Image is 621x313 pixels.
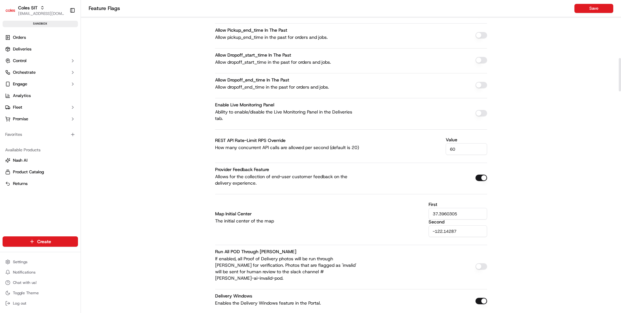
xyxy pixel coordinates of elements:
button: See all [100,83,118,91]
a: Orders [3,32,78,43]
p: Allow pickup_end_time in the past for orders and jobs. [215,34,361,40]
div: 📗 [6,145,12,150]
span: Log out [13,301,26,306]
a: 📗Knowledge Base [4,142,52,154]
span: API Documentation [61,145,104,151]
button: [EMAIL_ADDRESS][DOMAIN_NAME] [18,11,64,16]
span: Analytics [13,93,31,99]
span: Create [37,238,51,245]
span: Notifications [13,270,36,275]
span: Settings [13,259,27,264]
button: Promise [3,114,78,124]
label: allow dropoff_end_time in the past [215,77,289,83]
label: First [429,202,487,207]
a: Powered byPylon [46,160,78,165]
button: Log out [3,299,78,308]
button: Settings [3,257,78,266]
button: Toggle Theme [3,288,78,297]
label: allow dropoff_start_time in the past [215,52,291,58]
div: 💻 [55,145,60,150]
button: Save [574,4,613,13]
button: Nash AI [3,155,78,166]
img: Coles SIT [5,5,16,16]
button: Returns [3,178,78,189]
div: Available Products [3,145,78,155]
span: Orchestrate [13,70,36,75]
button: Control [3,56,78,66]
p: Allow dropoff_start_time in the past for orders and jobs. [215,59,361,65]
span: [PERSON_NAME] [20,118,52,123]
span: [DATE] [57,100,71,105]
button: Create [3,236,78,247]
label: Enable Live Monitoring Panel [215,102,274,108]
img: Abhishek Arora [6,112,17,122]
div: Past conversations [6,84,43,89]
span: Knowledge Base [13,145,49,151]
p: Enables the Delivery Windows feature in the Portal. [215,300,361,306]
label: Delivery Windows [215,293,252,299]
span: Deliveries [13,46,31,52]
span: Nash AI [13,157,27,163]
label: Provider Feedback Feature [215,167,269,172]
p: Welcome 👋 [6,26,118,36]
h1: Feature Flags [89,5,574,12]
span: Returns [13,181,27,187]
span: [DATE] [57,118,71,123]
label: REST API rate-limit RPS override [215,137,286,143]
span: Orders [13,35,26,40]
span: • [54,100,56,105]
button: Coles SITColes SIT[EMAIL_ADDRESS][DOMAIN_NAME] [3,3,67,18]
span: Chat with us! [13,280,37,285]
label: Map Initial Center [215,211,252,217]
input: Got a question? Start typing here... [17,42,116,49]
img: Nash [6,6,19,19]
div: We're available if you need us! [29,68,89,73]
span: Toggle Theme [13,290,39,296]
p: How many concurrent API calls are allowed per second (default is 20) [215,144,361,151]
label: Run all POD through [PERSON_NAME] [215,249,296,254]
label: allow pickup_end_time in the past [215,27,287,33]
img: 1736555255976-a54dd68f-1ca7-489b-9aae-adbdc363a1c4 [13,101,18,106]
p: Allows for the collection of end-user customer feedback on the delivery experience. [215,173,361,186]
label: Value [446,137,487,142]
label: Second [429,220,487,224]
button: Orchestrate [3,67,78,78]
a: Deliveries [3,44,78,54]
span: Product Catalog [13,169,44,175]
span: Promise [13,116,28,122]
img: Masood Aslam [6,94,17,104]
img: 1736555255976-a54dd68f-1ca7-489b-9aae-adbdc363a1c4 [6,62,18,73]
span: Fleet [13,104,22,110]
a: Analytics [3,91,78,101]
button: Notifications [3,268,78,277]
a: Product Catalog [5,169,75,175]
p: If enabled, all Proof of Delivery photos will be run through [PERSON_NAME] for verification. Phot... [215,255,361,281]
button: Engage [3,79,78,89]
p: The initial center of the map [215,218,361,224]
img: 4281594248423_2fcf9dad9f2a874258b8_72.png [14,62,25,73]
span: Engage [13,81,27,87]
div: sandbox [3,21,78,27]
span: Pylon [64,160,78,165]
button: Coles SIT [18,5,38,11]
button: Start new chat [110,64,118,71]
button: Chat with us! [3,278,78,287]
a: 💻API Documentation [52,142,106,154]
p: Ability to enable/disable the Live Monitoring Panel in the Deliveries tab. [215,109,361,122]
span: Control [13,58,27,64]
span: [PERSON_NAME] [20,100,52,105]
a: Returns [5,181,75,187]
div: Favorites [3,129,78,140]
span: • [54,118,56,123]
div: Start new chat [29,62,106,68]
p: Allow dropoff_end_time in the past for orders and jobs. [215,84,361,90]
button: Fleet [3,102,78,113]
button: Product Catalog [3,167,78,177]
a: Nash AI [5,157,75,163]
